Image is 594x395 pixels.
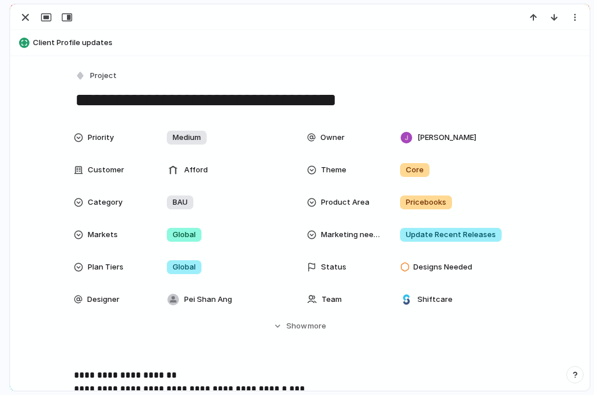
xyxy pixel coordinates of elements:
[73,68,120,84] button: Project
[173,261,196,273] span: Global
[88,197,122,208] span: Category
[320,132,345,143] span: Owner
[286,320,307,332] span: Show
[321,261,346,273] span: Status
[33,37,584,49] span: Client Profile updates
[90,70,117,82] span: Project
[74,316,526,337] button: Showmore
[184,294,232,305] span: Pei Shan Ang
[173,197,188,208] span: BAU
[417,294,453,305] span: Shiftcare
[173,132,201,143] span: Medium
[308,320,326,332] span: more
[417,132,476,143] span: [PERSON_NAME]
[88,229,118,241] span: Markets
[406,229,496,241] span: Update Recent Releases
[87,294,119,305] span: Designer
[321,197,369,208] span: Product Area
[184,164,208,176] span: Afford
[88,132,114,143] span: Priority
[413,261,472,273] span: Designs Needed
[321,229,381,241] span: Marketing needed
[173,229,196,241] span: Global
[88,261,124,273] span: Plan Tiers
[88,164,124,176] span: Customer
[406,164,424,176] span: Core
[16,34,584,52] button: Client Profile updates
[406,197,446,208] span: Pricebooks
[322,294,342,305] span: Team
[321,164,346,176] span: Theme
